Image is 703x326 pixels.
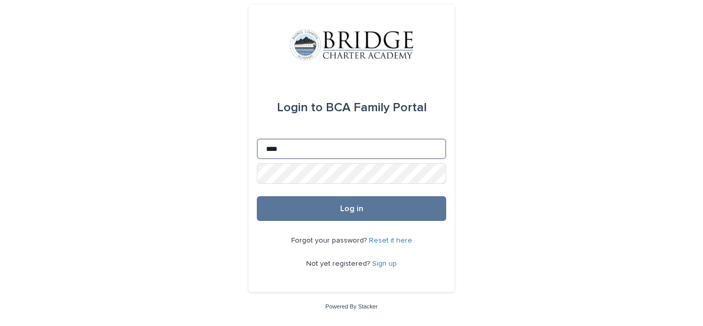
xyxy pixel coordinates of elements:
[369,237,412,244] a: Reset it here
[306,260,372,267] span: Not yet registered?
[325,303,377,310] a: Powered By Stacker
[291,237,369,244] span: Forgot your password?
[277,93,427,122] div: BCA Family Portal
[290,29,413,60] img: V1C1m3IdTEidaUdm9Hs0
[257,196,446,221] button: Log in
[277,101,323,114] span: Login to
[340,204,363,213] span: Log in
[372,260,397,267] a: Sign up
